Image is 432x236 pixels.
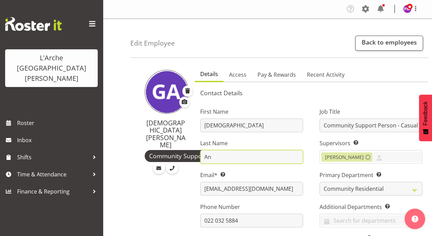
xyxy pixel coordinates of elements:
span: Access [229,71,247,79]
img: help-xxl-2.png [411,215,418,222]
input: Email Address [200,182,303,196]
button: Feedback - Show survey [419,95,432,141]
a: Call Employee [166,162,178,174]
span: Shifts [17,152,89,162]
img: Rosterit website logo [5,17,62,31]
img: gay-andrade61.jpg [145,70,189,114]
label: Additional Departments [320,203,422,211]
a: Email Employee [153,162,165,174]
label: Supervisors [320,139,422,147]
span: Feedback [422,101,429,125]
label: Email* [200,171,303,179]
span: Community Support Person - Casual [149,151,252,160]
input: First Name [200,119,303,132]
span: [PERSON_NAME] [325,153,364,161]
span: Time & Attendance [17,169,89,179]
h5: Contact Details [200,89,422,97]
h4: Edit Employee [130,39,175,47]
input: Phone Number [200,214,303,227]
label: Phone Number [200,203,303,211]
label: Primary Department [320,171,422,179]
span: Finance & Reporting [17,186,89,197]
input: Search for departments [320,215,422,226]
input: Last Name [200,150,303,164]
label: Job Title [320,108,422,116]
img: priyadharshini-mani11467.jpg [403,5,411,13]
span: Roster [17,118,99,128]
span: Inbox [17,135,99,145]
span: Details [200,70,218,78]
label: First Name [200,108,303,116]
input: Job Title [320,119,422,132]
span: Recent Activity [307,71,345,79]
span: Pay & Rewards [257,71,296,79]
label: Last Name [200,139,303,147]
a: Back to employees [355,36,423,51]
h4: [DEMOGRAPHIC_DATA][PERSON_NAME] [145,119,187,149]
div: L'Arche [GEOGRAPHIC_DATA][PERSON_NAME] [12,53,91,84]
